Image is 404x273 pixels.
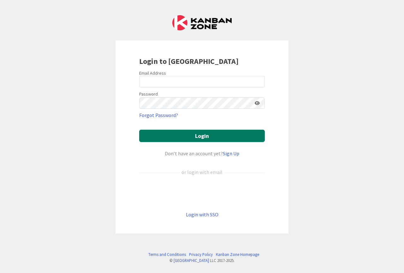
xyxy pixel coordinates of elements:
[139,130,265,142] button: Login
[139,70,166,76] label: Email Address
[139,91,158,97] label: Password
[189,251,213,257] a: Privacy Policy
[216,251,259,257] a: Kanban Zone Homepage
[180,168,224,176] div: or login with email
[136,186,268,200] iframe: Sign in with Google Button
[223,150,239,157] a: Sign Up
[172,15,232,30] img: Kanban Zone
[186,211,218,218] a: Login with SSO
[139,56,239,66] b: Login to [GEOGRAPHIC_DATA]
[145,257,259,264] div: © LLC 2017- 2025 .
[174,258,209,263] a: [GEOGRAPHIC_DATA]
[148,251,186,257] a: Terms and Conditions
[139,111,178,119] a: Forgot Password?
[139,150,265,157] div: Don’t have an account yet?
